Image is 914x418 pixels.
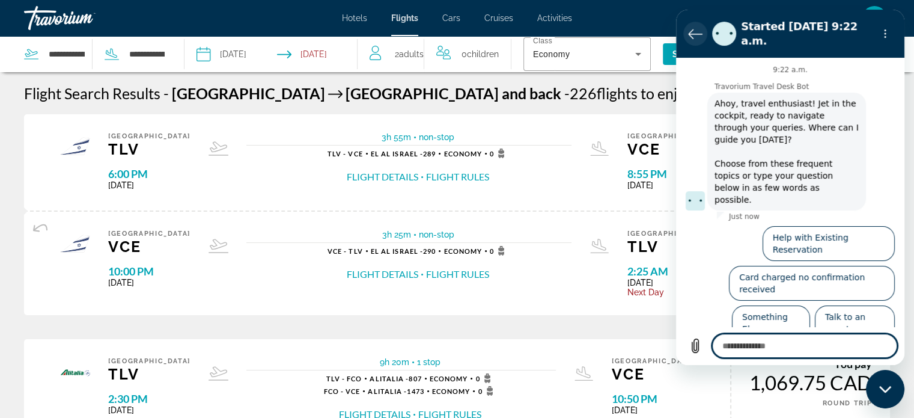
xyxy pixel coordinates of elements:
button: Travelers: 2 adults, 0 children [358,36,511,72]
span: 0 [475,373,494,383]
span: 226 [564,84,597,102]
span: VCE [108,238,190,256]
button: User Menu [859,5,890,31]
span: VCE [612,365,694,383]
span: Alitalia - [370,375,409,383]
button: Flight Rules [426,170,489,183]
img: Airline logo [60,132,90,162]
span: Economy [533,49,570,59]
button: Search [663,43,723,65]
iframe: Button to launch messaging window, conversation in progress [866,370,904,408]
span: 1473 [368,387,424,395]
img: Airline logo [60,357,90,387]
span: ROUND TRIP [823,399,873,407]
span: Economy [443,247,482,255]
span: Economy [443,150,482,158]
mat-label: Class [533,37,552,45]
button: Flight Details [347,268,418,281]
span: 9h 20m [380,357,409,367]
span: TLV [627,238,710,256]
span: 289 [371,150,436,158]
span: Adults [399,49,424,59]
span: [DATE] [108,180,190,190]
span: 6:00 PM [108,167,190,180]
span: 3h 55m [382,132,411,142]
button: Flight Details [347,170,418,183]
span: 0 [490,246,508,256]
span: 10:50 PM [612,392,694,405]
span: - [163,84,169,102]
span: TLV - VCE [328,150,363,158]
span: [DATE] [627,278,710,287]
span: 2 [395,46,424,63]
span: Flights [391,13,418,23]
span: [GEOGRAPHIC_DATA] [108,132,190,140]
img: Airline logo [60,230,90,260]
button: Select return date [277,36,327,72]
span: Economy [430,375,468,383]
span: non-stop [419,230,454,239]
span: Alitalia - [368,387,407,395]
span: 290 [371,247,436,255]
span: El Al Israel - [371,150,423,158]
span: non-stop [419,132,454,142]
a: Cruises [484,13,513,23]
span: Economy [432,387,471,395]
a: Travorium [24,2,144,34]
span: 1 stop [417,357,440,367]
span: El Al Israel - [371,247,423,255]
span: 10:00 PM [108,265,190,278]
span: [GEOGRAPHIC_DATA] [627,230,710,238]
span: 0 [478,386,496,396]
span: [GEOGRAPHIC_DATA] [612,357,694,365]
span: TLV - FCO [326,375,362,383]
span: flights to enjoy [597,84,693,102]
span: VCE [627,140,710,158]
span: - [564,84,570,102]
span: [GEOGRAPHIC_DATA] [172,84,325,102]
span: TLV [108,140,190,158]
span: FCO - VCE [323,387,360,395]
span: [DATE] [108,405,190,415]
span: TLV [108,365,190,383]
a: Activities [537,13,572,23]
span: 3h 25m [382,230,411,239]
a: Hotels [342,13,367,23]
span: VCE - TLV [328,247,363,255]
button: Flight Rules [426,268,489,281]
span: [GEOGRAPHIC_DATA] [627,132,710,140]
h1: Flight Search Results [24,84,160,102]
span: 0 [462,46,499,63]
span: [GEOGRAPHIC_DATA] [108,357,190,365]
span: [GEOGRAPHIC_DATA] [346,84,499,102]
span: Search [672,49,713,59]
span: 2:25 AM [627,265,710,278]
span: Next Day [627,287,710,297]
span: [DATE] [612,405,694,415]
span: [DATE] [108,278,190,287]
span: [DATE] [627,180,710,190]
iframe: Messaging window [676,10,904,365]
span: and back [502,84,561,102]
span: [GEOGRAPHIC_DATA] [108,230,190,238]
span: Children [467,49,499,59]
span: 2:30 PM [108,392,190,405]
span: 0 [490,149,508,158]
button: Select depart date [197,36,246,72]
div: 1,069.75 CAD [749,370,872,395]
